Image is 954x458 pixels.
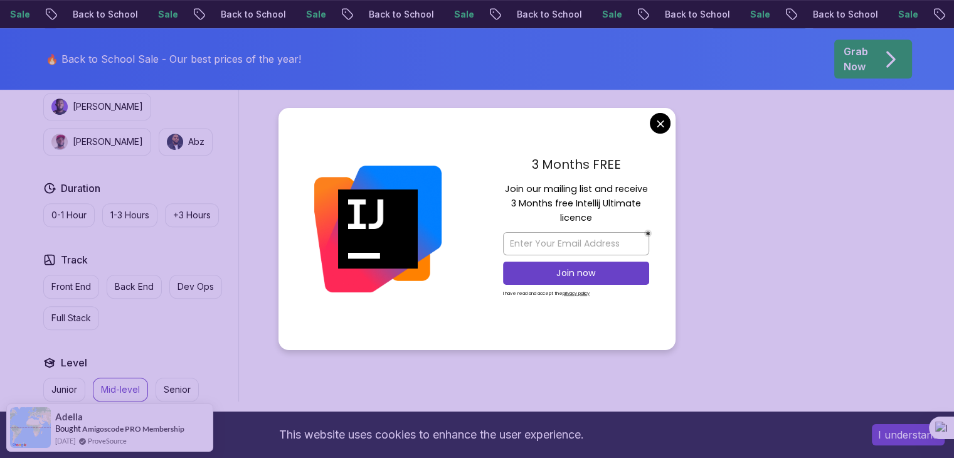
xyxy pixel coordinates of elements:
p: [PERSON_NAME] [73,100,143,113]
p: Back to School [791,8,876,21]
button: instructor imgAbz [159,128,213,156]
p: Grab Now [844,44,868,74]
a: Amigoscode PRO Membership [82,424,184,434]
span: Bought [55,423,81,434]
h2: Track [61,252,88,267]
a: ProveSource [88,435,127,446]
button: Back End [107,275,162,299]
button: instructor img[PERSON_NAME] [43,93,151,120]
span: [DATE] [55,435,75,446]
p: 0-1 Hour [51,209,87,221]
p: Back to School [495,8,580,21]
p: Abz [188,136,204,148]
button: instructor img[PERSON_NAME] [43,128,151,156]
p: Senior [164,383,191,396]
img: provesource social proof notification image [10,407,51,448]
div: This website uses cookies to enhance the user experience. [9,421,853,449]
p: 1-3 Hours [110,209,149,221]
p: Back to School [643,8,728,21]
button: Junior [43,378,85,402]
p: Dev Ops [178,280,214,293]
h2: Duration [61,181,100,196]
p: Sale [876,8,916,21]
p: Sale [580,8,620,21]
h2: Level [61,355,87,370]
p: +3 Hours [173,209,211,221]
button: Dev Ops [169,275,222,299]
p: Sale [432,8,472,21]
img: instructor img [51,99,68,115]
p: Mid-level [101,383,140,396]
button: 0-1 Hour [43,203,95,227]
button: Accept cookies [872,424,945,445]
p: Back to School [51,8,136,21]
button: 1-3 Hours [102,203,157,227]
p: Sale [136,8,176,21]
button: Full Stack [43,306,99,330]
button: +3 Hours [165,203,219,227]
img: instructor img [167,134,183,150]
p: Full Stack [51,312,91,324]
p: Back End [115,280,154,293]
p: [PERSON_NAME] [73,136,143,148]
button: Senior [156,378,199,402]
button: Mid-level [93,378,148,402]
p: Sale [728,8,768,21]
p: Junior [51,383,77,396]
p: Front End [51,280,91,293]
p: Back to School [199,8,284,21]
img: instructor img [51,134,68,150]
p: 🔥 Back to School Sale - Our best prices of the year! [46,51,301,67]
p: Back to School [347,8,432,21]
span: Adella [55,412,83,422]
p: Sale [284,8,324,21]
button: Front End [43,275,99,299]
